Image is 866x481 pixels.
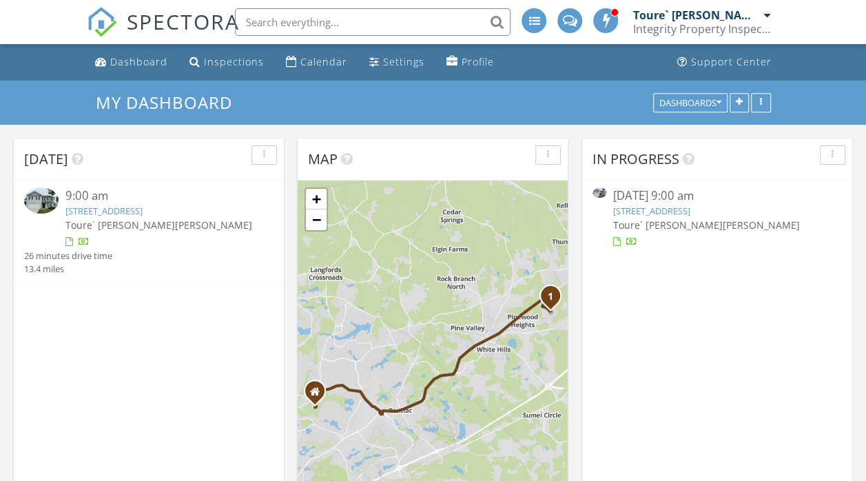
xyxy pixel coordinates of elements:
a: [DATE] 9:00 am [STREET_ADDRESS] Toure` [PERSON_NAME][PERSON_NAME] [592,187,842,249]
a: [STREET_ADDRESS] [613,205,690,217]
input: Search everything... [235,8,511,36]
a: My Dashboard [96,91,244,114]
div: Integrity Property Inspections LLC [632,22,770,36]
span: [PERSON_NAME] [175,218,252,232]
div: Toure` [PERSON_NAME] [632,8,760,22]
div: Dashboard [110,55,167,68]
a: Inspections [184,50,269,75]
span: In Progress [592,150,679,168]
a: 9:00 am [STREET_ADDRESS] Toure` [PERSON_NAME][PERSON_NAME] 26 minutes drive time 13.4 miles [24,187,274,276]
div: 26 minutes drive time [24,249,112,263]
a: Zoom out [306,209,327,230]
span: [DATE] [24,150,68,168]
span: Toure` [PERSON_NAME] [65,218,175,232]
span: SPECTORA [127,7,240,36]
span: Toure` [PERSON_NAME] [613,218,723,232]
div: Support Center [690,55,771,68]
a: SPECTORA [87,19,240,48]
div: Profile [462,55,494,68]
div: Inspections [204,55,264,68]
img: 9547915%2Fcover_photos%2FUPQlNliAXhqRhaWJ7riQ%2Fsmall.jpg [592,187,606,198]
img: 9547915%2Fcover_photos%2FUPQlNliAXhqRhaWJ7riQ%2Fsmall.jpg [24,187,59,214]
a: Dashboard [90,50,173,75]
a: Profile [441,50,499,75]
button: Dashboards [653,93,728,112]
a: Zoom in [306,189,327,209]
a: Calendar [280,50,353,75]
span: [PERSON_NAME] [723,218,800,232]
span: Map [308,150,338,168]
div: 27 Driftwood Ave, Elgin, SC 29045 [550,296,559,304]
a: [STREET_ADDRESS] [65,205,143,217]
div: Dashboards [659,98,721,108]
div: 9:00 am [65,187,253,205]
div: 612 Watershed Way, Columbia SC 29223 [315,391,323,399]
a: Support Center [671,50,776,75]
div: 13.4 miles [24,263,112,276]
div: [DATE] 9:00 am [613,187,821,205]
div: Settings [383,55,424,68]
img: The Best Home Inspection Software - Spectora [87,7,117,37]
i: 1 [548,292,553,302]
div: Calendar [300,55,347,68]
a: Settings [364,50,430,75]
